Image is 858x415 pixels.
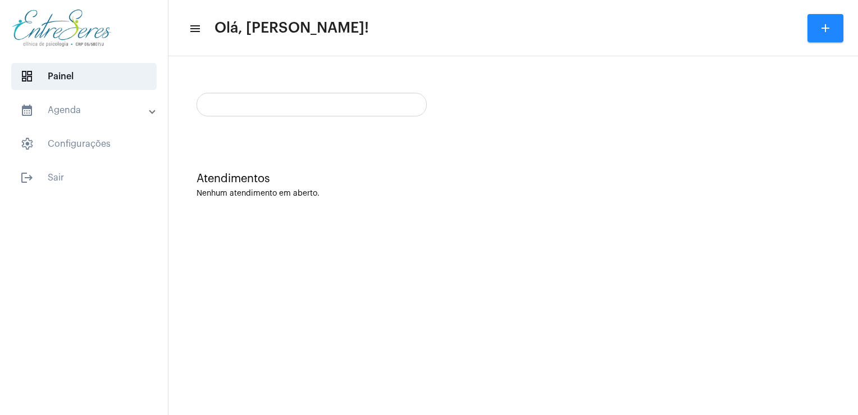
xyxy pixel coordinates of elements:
[20,137,34,151] span: sidenav icon
[11,130,157,157] span: Configurações
[214,19,369,37] span: Olá, [PERSON_NAME]!
[819,21,832,35] mat-icon: add
[11,164,157,191] span: Sair
[7,97,168,124] mat-expansion-panel-header: sidenav iconAgenda
[20,171,34,184] mat-icon: sidenav icon
[197,190,830,198] div: Nenhum atendimento em aberto.
[9,6,114,51] img: aa27006a-a7e4-c883-abf8-315c10fe6841.png
[189,22,200,35] mat-icon: sidenav icon
[20,103,150,117] mat-panel-title: Agenda
[11,63,157,90] span: Painel
[20,70,34,83] span: sidenav icon
[20,103,34,117] mat-icon: sidenav icon
[197,173,830,185] div: Atendimentos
